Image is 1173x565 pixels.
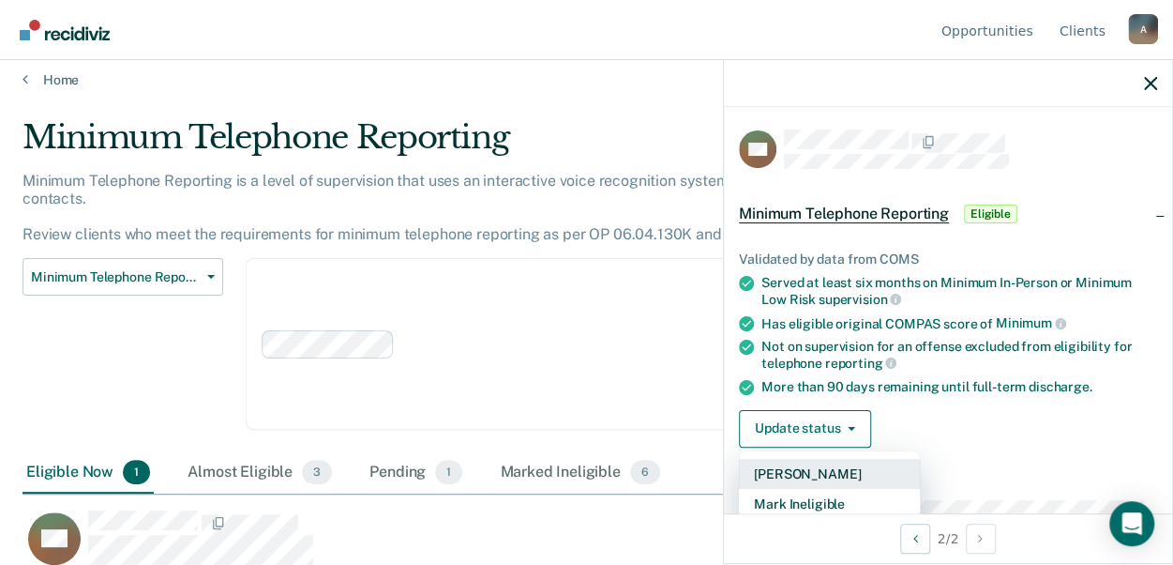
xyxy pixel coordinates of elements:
[496,452,664,494] div: Marked Ineligible
[630,460,660,484] span: 6
[366,452,466,494] div: Pending
[739,451,920,527] div: Dropdown Menu
[724,513,1172,563] div: 2 / 2
[1128,14,1158,44] div: A
[739,410,871,448] button: Update status
[23,71,1150,88] a: Home
[724,184,1172,244] div: Minimum Telephone ReportingEligible
[964,205,1017,223] span: Eligible
[23,118,1078,172] div: Minimum Telephone Reporting
[1109,501,1154,546] div: Open Intercom Messenger
[761,275,1157,307] div: Served at least six months on Minimum In-Person or Minimum Low Risk
[900,524,930,554] button: Previous Opportunity
[1029,379,1092,394] span: discharge.
[23,452,154,494] div: Eligible Now
[761,379,1157,395] div: More than 90 days remaining until full-term
[23,172,1042,244] p: Minimum Telephone Reporting is a level of supervision that uses an interactive voice recognition ...
[184,452,336,494] div: Almost Eligible
[31,269,200,285] span: Minimum Telephone Reporting
[819,292,901,307] span: supervision
[996,315,1066,330] span: Minimum
[123,460,150,484] span: 1
[739,252,1157,267] div: Validated by data from COMS
[761,315,1157,332] div: Has eligible original COMPAS score of
[825,356,897,371] span: reporting
[761,339,1157,371] div: Not on supervision for an offense excluded from eligibility for telephone
[1128,14,1158,44] button: Profile dropdown button
[739,459,920,489] button: [PERSON_NAME]
[435,460,462,484] span: 1
[302,460,332,484] span: 3
[739,489,920,519] button: Mark Ineligible
[966,524,996,554] button: Next Opportunity
[20,20,110,40] img: Recidiviz
[739,205,949,223] span: Minimum Telephone Reporting
[739,478,1157,494] dt: Supervision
